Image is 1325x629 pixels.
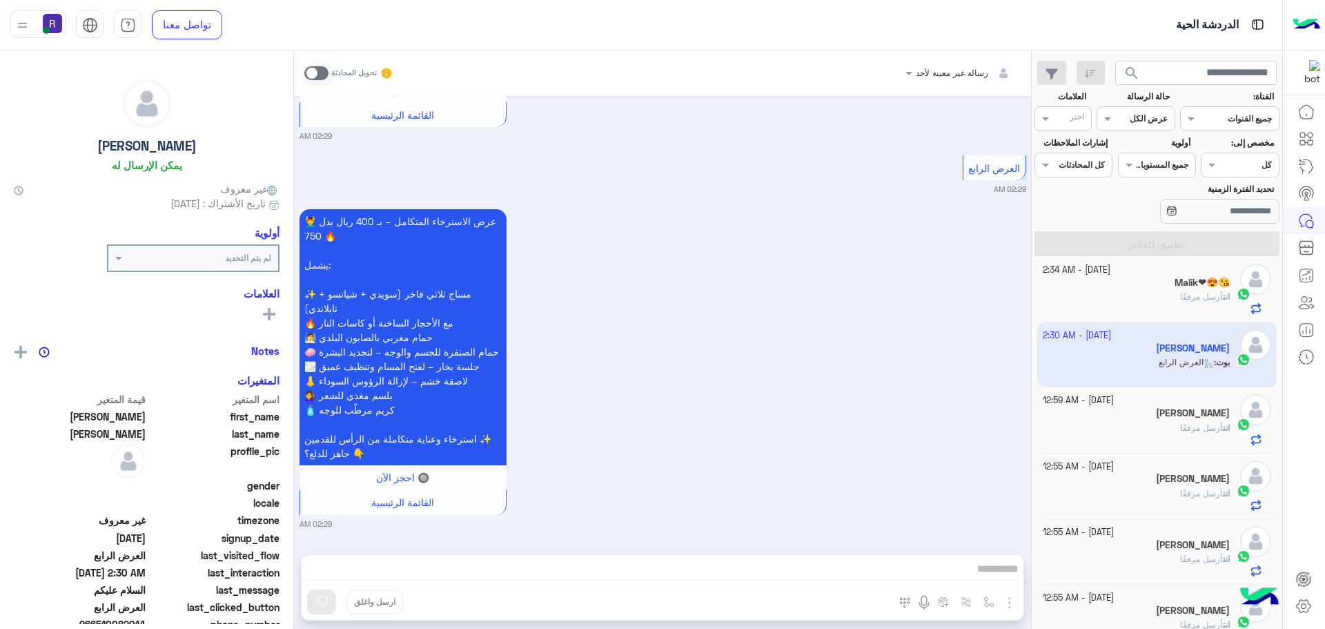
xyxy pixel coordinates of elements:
[82,17,98,33] img: tab
[1034,231,1279,256] button: تطبيق الفلاتر
[152,10,222,39] a: تواصل معنا
[255,226,279,239] h6: أولوية
[1043,461,1114,474] small: [DATE] - 12:55 AM
[148,427,280,441] span: last_name
[376,472,429,483] span: 🔘 احجز الآن
[371,496,434,508] span: القائمة الرئيسية
[1237,550,1250,563] img: WhatsApp
[994,184,1026,195] small: 02:29 AM
[14,565,146,580] span: 2025-09-30T23:30:02.251Z
[1119,183,1274,195] label: تحديد الفترة الزمنية
[1156,605,1230,617] h5: محمود
[300,209,507,465] p: 1/10/2025, 2:29 AM
[112,159,182,171] h6: يمكن الإرسال له
[148,583,280,597] span: last_message
[1223,291,1230,302] span: انت
[14,427,146,441] span: العنزي
[331,68,377,79] small: تحويل المحادثة
[1036,90,1086,103] label: العلامات
[170,196,266,211] span: تاريخ الأشتراك : [DATE]
[14,496,146,510] span: null
[346,590,403,614] button: ارسل واغلق
[237,374,279,387] h6: المتغيرات
[1036,137,1107,149] label: إشارات الملاحظات
[148,478,280,493] span: gender
[1223,423,1230,433] span: انت
[111,444,146,478] img: defaultAdmin.png
[1180,423,1223,433] span: أرسل مرفقًا
[1203,137,1274,149] label: مخصص إلى:
[1180,291,1223,302] span: أرسل مرفقًا
[1240,461,1271,492] img: defaultAdmin.png
[1099,90,1170,103] label: حالة الرسالة
[14,600,146,615] span: العرض الرابع
[43,14,62,33] img: userImage
[148,531,280,545] span: signup_date
[114,10,141,39] a: tab
[148,548,280,563] span: last_visited_flow
[300,519,332,530] small: 02:29 AM
[124,80,170,127] img: defaultAdmin.png
[1240,526,1271,557] img: defaultAdmin.png
[1240,394,1271,425] img: defaultAdmin.png
[300,130,332,142] small: 02:29 AM
[14,392,146,407] span: قيمة المتغير
[39,347,50,358] img: notes
[1156,407,1230,419] h5: راشد
[14,531,146,545] span: 2025-09-30T23:27:32.793Z
[1295,60,1320,85] img: 322853014244696
[1237,287,1250,301] img: WhatsApp
[148,409,280,424] span: first_name
[148,565,280,580] span: last_interaction
[220,182,279,196] span: غير معروف
[1043,526,1114,539] small: [DATE] - 12:55 AM
[148,600,280,615] span: last_clicked_button
[14,583,146,597] span: السلام عليكم
[1176,16,1239,35] p: الدردشة الحية
[371,109,434,121] span: القائمة الرئيسية
[1180,554,1223,564] span: أرسل مرفقًا
[148,513,280,528] span: timezone
[14,17,31,34] img: profile
[148,496,280,510] span: locale
[225,253,271,263] b: لم يتم التحديد
[1043,264,1110,277] small: [DATE] - 2:34 AM
[1249,16,1266,33] img: tab
[1180,488,1223,499] span: أرسل مرفقًا
[968,162,1020,174] span: العرض الرابع
[916,68,988,78] span: رسالة غير معينة لأحد
[148,444,280,476] span: profile_pic
[1175,277,1230,289] h5: Malik❤😍😘
[251,345,279,357] h6: Notes
[1223,488,1230,499] span: انت
[1237,418,1250,432] img: WhatsApp
[1223,554,1230,564] span: انت
[97,138,197,154] h5: [PERSON_NAME]
[14,409,146,424] span: عبدالرحمن
[1123,65,1140,81] span: search
[1043,394,1114,407] small: [DATE] - 12:59 AM
[1240,264,1271,295] img: defaultAdmin.png
[1182,90,1275,103] label: القناة:
[1156,539,1230,551] h5: Mustafa Mesto
[14,287,279,300] h6: العلامات
[1237,615,1250,629] img: WhatsApp
[14,346,27,358] img: add
[1235,574,1284,622] img: hulul-logo.png
[14,478,146,493] span: null
[120,17,136,33] img: tab
[14,548,146,563] span: العرض الرابع
[1237,484,1250,498] img: WhatsApp
[1293,10,1320,39] img: Logo
[1119,137,1190,149] label: أولوية
[1043,592,1114,605] small: [DATE] - 12:55 AM
[1115,61,1149,90] button: search
[14,513,146,528] span: غير معروف
[1070,110,1086,126] div: اختر
[1156,473,1230,485] h5: عبدالرحمن ايمن
[148,392,280,407] span: اسم المتغير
